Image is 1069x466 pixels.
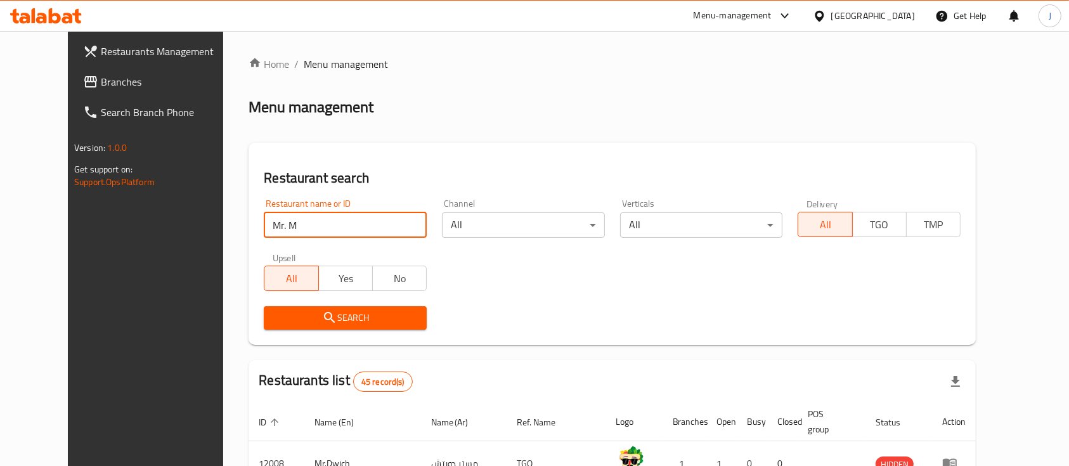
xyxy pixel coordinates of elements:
[1049,9,1051,23] span: J
[264,266,318,291] button: All
[517,415,573,430] span: Ref. Name
[831,9,915,23] div: [GEOGRAPHIC_DATA]
[852,212,907,237] button: TGO
[354,376,412,388] span: 45 record(s)
[694,8,772,23] div: Menu-management
[620,212,783,238] div: All
[906,212,961,237] button: TMP
[431,415,485,430] span: Name (Ar)
[876,415,917,430] span: Status
[304,56,388,72] span: Menu management
[314,415,370,430] span: Name (En)
[249,56,976,72] nav: breadcrumb
[353,372,413,392] div: Total records count
[73,36,247,67] a: Restaurants Management
[74,139,105,156] span: Version:
[74,174,155,190] a: Support.OpsPlatform
[932,403,976,441] th: Action
[107,139,127,156] span: 1.0.0
[737,403,768,441] th: Busy
[249,56,289,72] a: Home
[294,56,299,72] li: /
[259,415,283,430] span: ID
[324,269,368,288] span: Yes
[273,253,296,262] label: Upsell
[274,310,417,326] span: Search
[318,266,373,291] button: Yes
[912,216,956,234] span: TMP
[264,306,427,330] button: Search
[73,97,247,127] a: Search Branch Phone
[264,212,427,238] input: Search for restaurant name or ID..
[940,366,971,397] div: Export file
[663,403,707,441] th: Branches
[808,406,850,437] span: POS group
[249,97,373,117] h2: Menu management
[101,105,236,120] span: Search Branch Phone
[73,67,247,97] a: Branches
[74,161,133,178] span: Get support on:
[858,216,902,234] span: TGO
[606,403,663,441] th: Logo
[101,44,236,59] span: Restaurants Management
[259,371,412,392] h2: Restaurants list
[798,212,852,237] button: All
[442,212,605,238] div: All
[378,269,422,288] span: No
[264,169,961,188] h2: Restaurant search
[101,74,236,89] span: Branches
[768,403,798,441] th: Closed
[269,269,313,288] span: All
[707,403,737,441] th: Open
[372,266,427,291] button: No
[803,216,847,234] span: All
[807,199,838,208] label: Delivery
